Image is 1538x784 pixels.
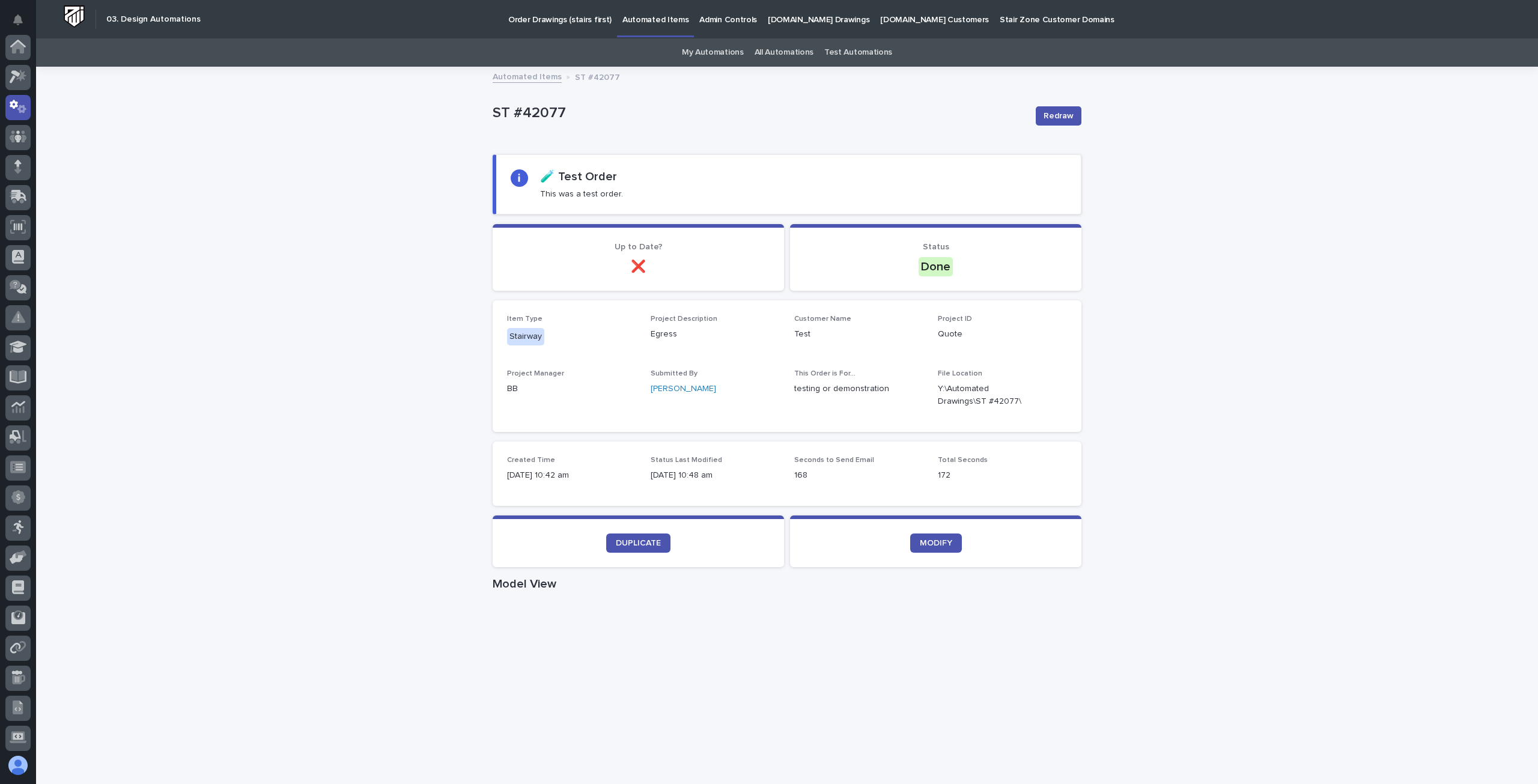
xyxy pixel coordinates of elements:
p: Egress [651,328,780,341]
span: Created Time [507,457,555,464]
p: 168 [794,469,923,482]
img: Workspace Logo [63,5,85,28]
a: [PERSON_NAME] [651,383,716,395]
p: ST #42077 [575,70,620,83]
: Y:\Automated Drawings\ST #42077\ [938,383,1038,408]
a: Automated Items [493,69,562,83]
div: Done [919,257,953,276]
p: Quote [938,328,1067,341]
button: Notifications [5,7,31,32]
p: 172 [938,469,1067,482]
span: Customer Name [794,315,851,323]
a: DUPLICATE [606,533,670,553]
p: This was a test order. [540,189,623,199]
p: ST #42077 [493,105,1026,122]
div: Stairway [507,328,544,345]
p: testing or demonstration [794,383,923,395]
h2: 03. Design Automations [106,14,201,25]
span: Project Manager [507,370,564,377]
p: [DATE] 10:48 am [651,469,780,482]
span: Status [923,243,949,251]
a: MODIFY [910,533,962,553]
a: All Automations [755,38,813,67]
h1: Model View [493,577,1081,591]
span: Project Description [651,315,717,323]
h2: 🧪 Test Order [540,169,617,184]
span: Seconds to Send Email [794,457,874,464]
button: users-avatar [5,753,31,778]
div: Notifications [15,14,31,34]
p: [DATE] 10:42 am [507,469,636,482]
span: MODIFY [920,539,952,547]
span: This Order is For... [794,370,856,377]
a: My Automations [682,38,744,67]
span: Item Type [507,315,543,323]
span: Submitted By [651,370,698,377]
button: Redraw [1036,106,1081,126]
a: Test Automations [824,38,892,67]
span: File Location [938,370,982,377]
p: BB [507,383,636,395]
span: Total Seconds [938,457,988,464]
span: Project ID [938,315,972,323]
span: Up to Date? [615,243,663,251]
span: DUPLICATE [616,539,661,547]
span: Status Last Modified [651,457,722,464]
p: Test [794,328,923,341]
span: Redraw [1044,110,1074,122]
p: ❌ [507,260,770,274]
